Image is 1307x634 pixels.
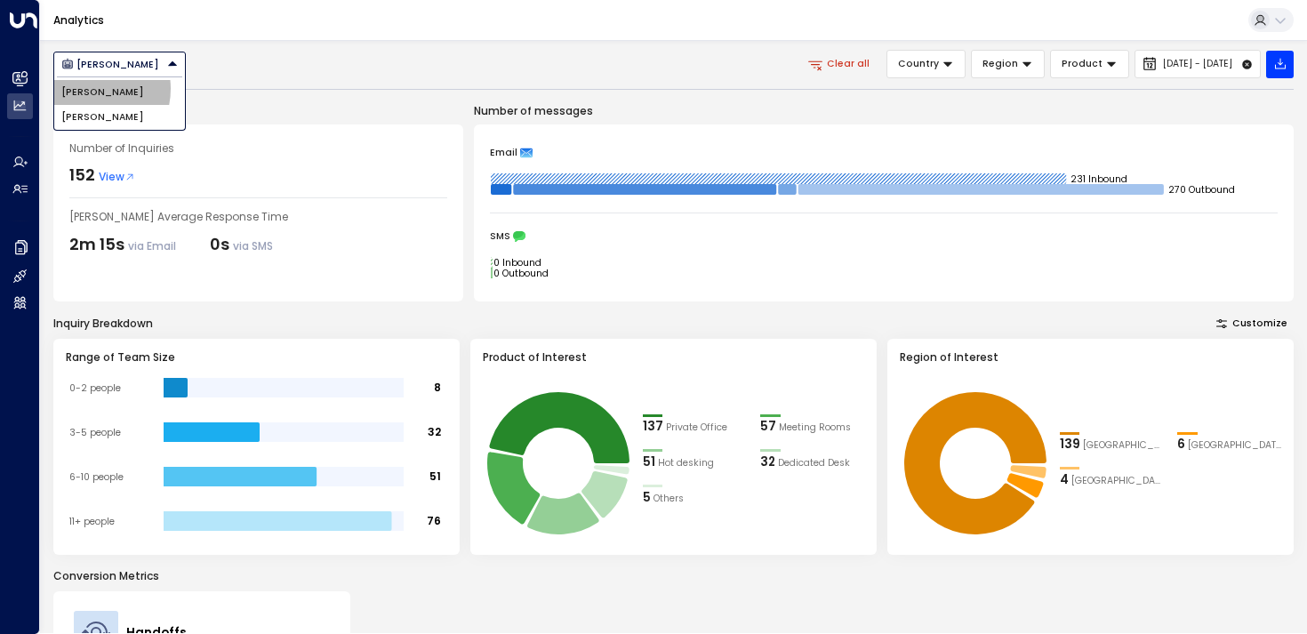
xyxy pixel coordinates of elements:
tspan: 51 [429,469,441,485]
span: Email [490,147,517,159]
h3: Product of Interest [483,349,865,365]
tspan: 11+ people [69,515,115,528]
span: Manchester [1188,438,1282,453]
span: Others [653,492,684,506]
div: 4Dublin [1060,471,1165,489]
button: Product [1050,50,1129,78]
button: Clear all [799,51,881,77]
div: SMS [490,230,1278,243]
button: Customize [1210,315,1295,333]
div: 4 [1060,471,1069,489]
span: Product [1062,56,1103,72]
tspan: 0 Inbound [493,255,541,269]
tspan: 270 Outbound [1168,182,1235,196]
span: [PERSON_NAME] [61,85,144,100]
span: Country [898,56,939,72]
tspan: 3-5 people [69,426,121,439]
div: 137 [643,418,663,436]
div: 5Others [643,489,748,507]
tspan: 32 [428,425,441,440]
button: [DATE] - [DATE] [1135,50,1261,78]
span: View [99,169,135,185]
tspan: 0-2 people [69,381,121,395]
div: 139 [1060,436,1080,453]
button: Country [886,50,966,78]
span: Meeting Rooms [779,421,851,435]
div: 6Manchester [1177,436,1282,453]
div: 139London [1060,436,1165,453]
span: [PERSON_NAME] [61,110,144,124]
button: Region [971,50,1045,78]
div: Button group with a nested menu [53,52,186,76]
div: 6 [1177,436,1185,453]
span: Dublin [1071,474,1165,488]
span: Private Office [666,421,727,435]
span: Hot desking [658,456,714,470]
span: [DATE] - [DATE] [1163,59,1232,69]
span: Dedicated Desk [778,456,850,470]
p: Number of messages [474,103,1294,119]
tspan: 6-10 people [69,470,124,484]
div: 137Private Office [643,418,748,436]
div: 51 [643,453,655,471]
div: 57 [760,418,776,436]
div: 57Meeting Rooms [760,418,865,436]
tspan: 0 Outbound [493,266,549,279]
tspan: 8 [434,381,441,396]
div: 2m 15s [69,232,176,256]
span: via SMS [233,238,273,253]
a: Analytics [53,12,104,28]
div: 152 [69,163,95,187]
div: 5 [643,489,651,507]
h3: Region of Interest [900,349,1282,365]
p: Engagement Metrics [53,103,463,119]
div: 32Dedicated Desk [760,453,865,471]
h3: Range of Team Size [66,349,448,365]
tspan: 76 [427,514,441,529]
div: Number of Inquiries [69,140,447,156]
div: Inquiry Breakdown [53,316,153,332]
div: 32 [760,453,775,471]
div: 51Hot desking [643,453,748,471]
span: via Email [128,238,176,253]
div: [PERSON_NAME] Average Response Time [69,209,447,225]
div: 0s [210,232,273,256]
div: [PERSON_NAME] [61,58,160,70]
button: [PERSON_NAME] [53,52,186,76]
tspan: 231 Inbound [1070,172,1127,185]
span: London [1083,438,1165,453]
span: Region [982,56,1018,72]
p: Conversion Metrics [53,568,1294,584]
